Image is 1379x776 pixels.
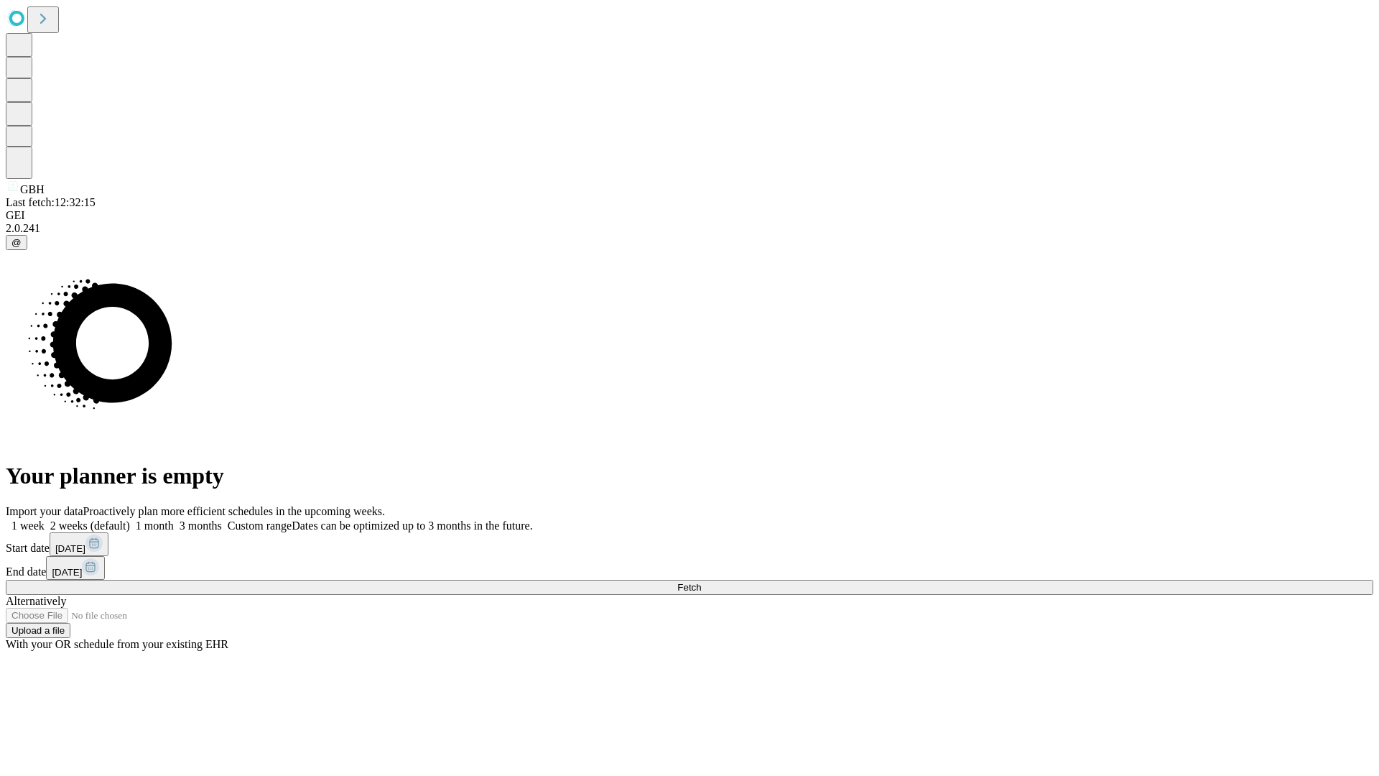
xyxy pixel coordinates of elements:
[228,519,292,532] span: Custom range
[6,595,66,607] span: Alternatively
[50,519,130,532] span: 2 weeks (default)
[6,235,27,250] button: @
[6,638,228,650] span: With your OR schedule from your existing EHR
[6,209,1373,222] div: GEI
[677,582,701,593] span: Fetch
[6,505,83,517] span: Import your data
[6,463,1373,489] h1: Your planner is empty
[6,532,1373,556] div: Start date
[11,237,22,248] span: @
[292,519,532,532] span: Dates can be optimized up to 3 months in the future.
[55,543,85,554] span: [DATE]
[46,556,105,580] button: [DATE]
[50,532,108,556] button: [DATE]
[6,222,1373,235] div: 2.0.241
[6,196,96,208] span: Last fetch: 12:32:15
[180,519,222,532] span: 3 months
[11,519,45,532] span: 1 week
[52,567,82,578] span: [DATE]
[136,519,174,532] span: 1 month
[6,623,70,638] button: Upload a file
[20,183,45,195] span: GBH
[6,580,1373,595] button: Fetch
[83,505,385,517] span: Proactively plan more efficient schedules in the upcoming weeks.
[6,556,1373,580] div: End date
